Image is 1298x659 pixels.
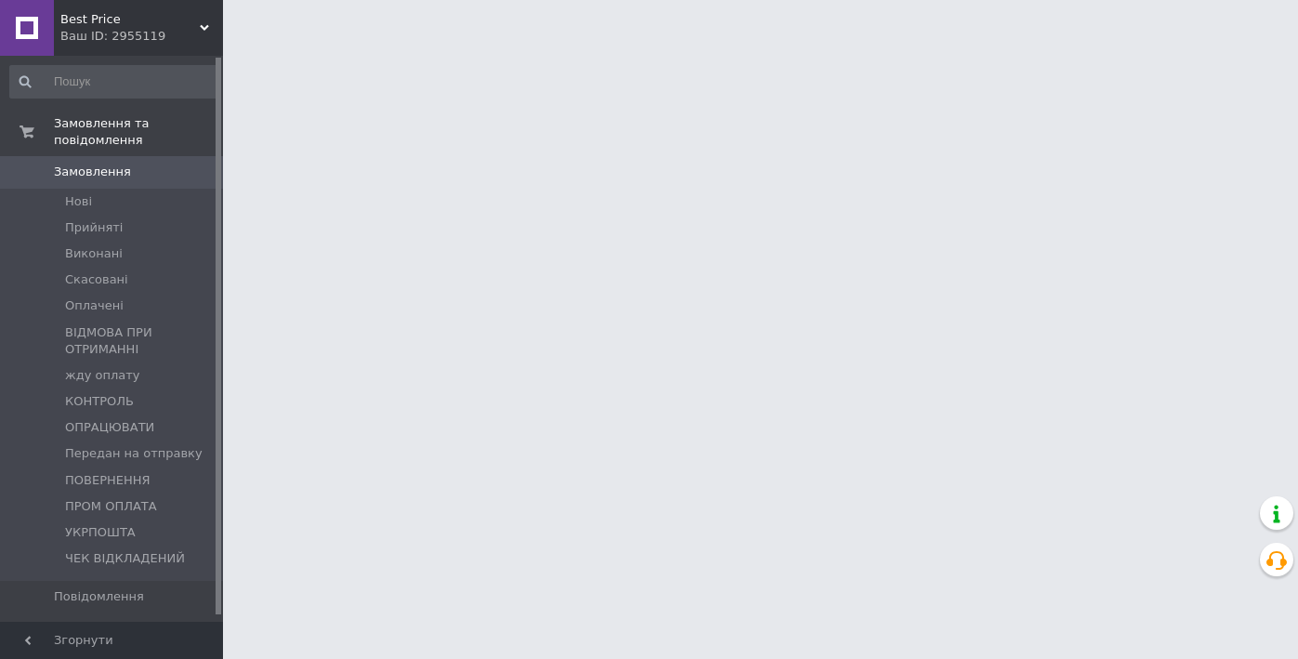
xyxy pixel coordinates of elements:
[65,498,157,515] span: ПРОМ ОПЛАТА
[65,271,128,288] span: Скасовані
[65,445,203,462] span: Передан на отправку
[65,550,185,567] span: ЧЕК ВІДКЛАДЕНИЙ
[65,219,123,236] span: Прийняті
[54,164,131,180] span: Замовлення
[65,297,124,314] span: Оплачені
[54,115,223,149] span: Замовлення та повідомлення
[65,245,123,262] span: Виконані
[60,28,223,45] div: Ваш ID: 2955119
[54,621,104,638] span: Покупці
[65,393,134,410] span: КОНТРОЛЬ
[65,367,140,384] span: жду оплату
[65,193,92,210] span: Нові
[65,524,136,541] span: УКРПОШТА
[65,419,154,436] span: ОПРАЦЮВАТИ
[9,65,219,99] input: Пошук
[60,11,200,28] span: Best Price
[65,324,217,358] span: ВІДМОВА ПРИ ОТРИМАННІ
[65,472,151,489] span: ПОВЕРНЕННЯ
[54,588,144,605] span: Повідомлення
